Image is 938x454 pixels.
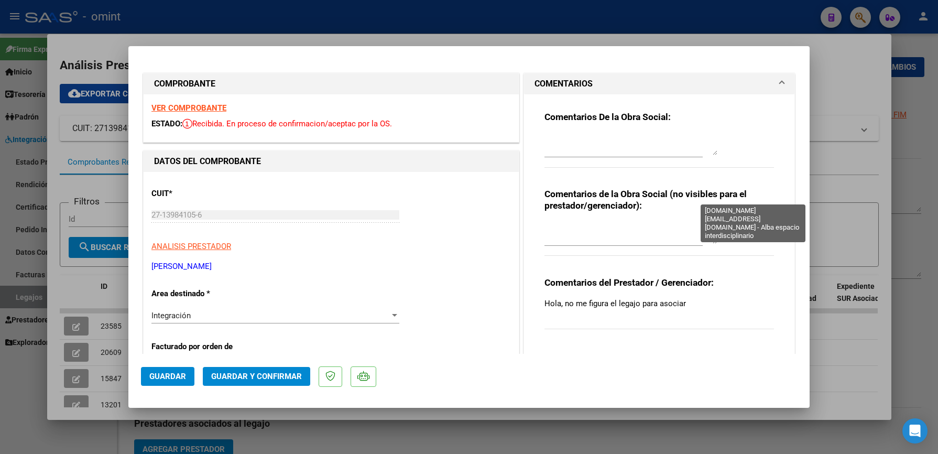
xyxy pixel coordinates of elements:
span: Integración [151,311,191,320]
strong: DATOS DEL COMPROBANTE [154,156,261,166]
span: Guardar y Confirmar [211,372,302,381]
span: ANALISIS PRESTADOR [151,242,231,251]
span: Guardar [149,372,186,381]
strong: Comentarios del Prestador / Gerenciador: [544,277,714,288]
strong: Comentarios De la Obra Social: [544,112,671,122]
span: Recibida. En proceso de confirmacion/aceptac por la OS. [182,119,392,128]
p: Facturado por orden de [151,341,259,353]
div: COMENTARIOS [524,94,794,357]
p: CUIT [151,188,259,200]
p: Area destinado * [151,288,259,300]
a: VER COMPROBANTE [151,103,226,113]
button: Guardar y Confirmar [203,367,310,386]
span: ESTADO: [151,119,182,128]
div: Open Intercom Messenger [902,418,928,444]
mat-expansion-panel-header: COMENTARIOS [524,73,794,94]
button: Guardar [141,367,194,386]
p: [PERSON_NAME] [151,261,511,273]
p: Hola, no me figura el legajo para asociar [544,298,774,309]
strong: Comentarios de la Obra Social (no visibles para el prestador/gerenciador): [544,189,747,211]
h1: COMENTARIOS [535,78,593,90]
strong: COMPROBANTE [154,79,215,89]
